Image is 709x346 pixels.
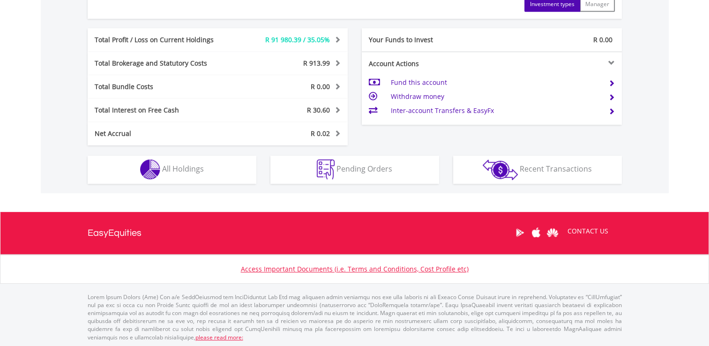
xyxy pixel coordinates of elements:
[390,90,601,104] td: Withdraw money
[593,35,612,44] span: R 0.00
[453,156,622,184] button: Recent Transactions
[390,104,601,118] td: Inter-account Transfers & EasyFx
[311,129,330,138] span: R 0.02
[88,156,256,184] button: All Holdings
[88,293,622,341] p: Lorem Ipsum Dolors (Ame) Con a/e SeddOeiusmod tem InciDiduntut Lab Etd mag aliquaen admin veniamq...
[162,164,204,174] span: All Holdings
[88,59,239,68] div: Total Brokerage and Statutory Costs
[390,75,601,90] td: Fund this account
[88,212,142,254] a: EasyEquities
[545,218,561,247] a: Huawei
[311,82,330,91] span: R 0.00
[362,59,492,68] div: Account Actions
[140,159,160,180] img: holdings-wht.png
[303,59,330,68] span: R 913.99
[520,164,592,174] span: Recent Transactions
[265,35,330,44] span: R 91 980.39 / 35.05%
[561,218,615,244] a: CONTACT US
[270,156,439,184] button: Pending Orders
[88,35,239,45] div: Total Profit / Loss on Current Holdings
[528,218,545,247] a: Apple
[317,159,335,180] img: pending_instructions-wht.png
[362,35,492,45] div: Your Funds to Invest
[241,264,469,273] a: Access Important Documents (i.e. Terms and Conditions, Cost Profile etc)
[512,218,528,247] a: Google Play
[88,129,239,138] div: Net Accrual
[88,82,239,91] div: Total Bundle Costs
[483,159,518,180] img: transactions-zar-wht.png
[307,105,330,114] span: R 30.60
[336,164,392,174] span: Pending Orders
[88,105,239,115] div: Total Interest on Free Cash
[195,333,243,341] a: please read more:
